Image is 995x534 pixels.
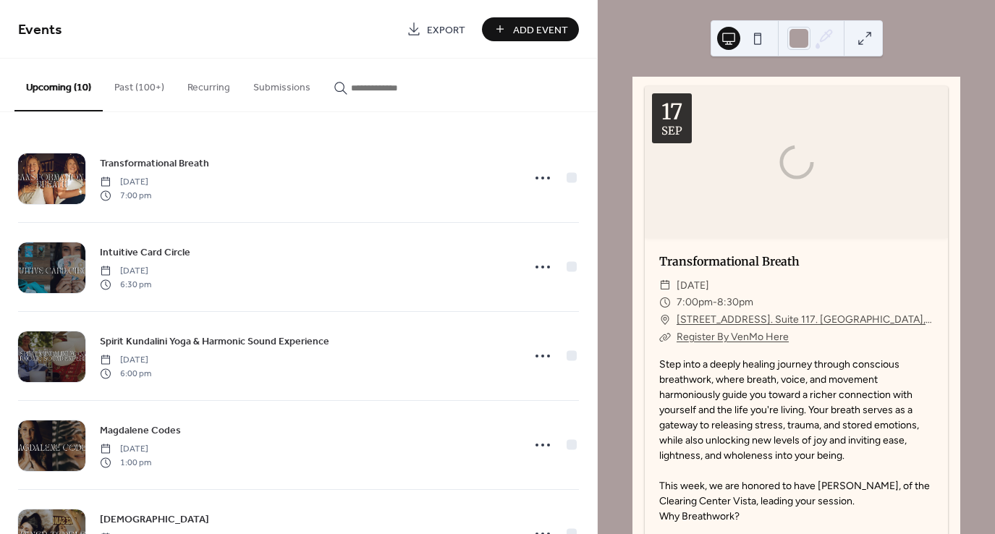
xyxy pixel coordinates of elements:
[100,422,181,438] a: Magdalene Codes
[100,156,209,171] span: Transformational Breath
[100,189,151,202] span: 7:00 pm
[100,244,190,260] a: Intuitive Card Circle
[677,277,709,294] span: [DATE]
[677,311,933,329] a: [STREET_ADDRESS]. Suite 117. [GEOGRAPHIC_DATA], [GEOGRAPHIC_DATA]
[100,155,209,171] a: Transformational Breath
[100,443,151,456] span: [DATE]
[242,59,322,110] button: Submissions
[100,512,209,527] span: [DEMOGRAPHIC_DATA]
[100,265,151,278] span: [DATE]
[18,16,62,44] span: Events
[176,59,242,110] button: Recurring
[100,423,181,438] span: Magdalene Codes
[677,294,713,311] span: 7:00pm
[659,254,800,268] a: Transformational Breath
[100,354,151,367] span: [DATE]
[14,59,103,111] button: Upcoming (10)
[482,17,579,41] button: Add Event
[659,311,671,329] div: ​
[100,367,151,380] span: 6:00 pm
[103,59,176,110] button: Past (100+)
[427,22,465,38] span: Export
[659,294,671,311] div: ​
[100,245,190,260] span: Intuitive Card Circle
[396,17,476,41] a: Export
[717,294,753,311] span: 8:30pm
[100,334,329,349] span: Spirit Kundalini Yoga & Harmonic Sound Experience
[513,22,568,38] span: Add Event
[100,511,209,527] a: [DEMOGRAPHIC_DATA]
[661,125,682,136] div: Sep
[100,333,329,349] a: Spirit Kundalini Yoga & Harmonic Sound Experience
[661,101,682,122] div: 17
[100,456,151,469] span: 1:00 pm
[659,329,671,346] div: ​
[677,331,789,343] a: Register By VenMo Here
[659,277,671,294] div: ​
[100,278,151,291] span: 6:30 pm
[100,176,151,189] span: [DATE]
[713,294,717,311] span: -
